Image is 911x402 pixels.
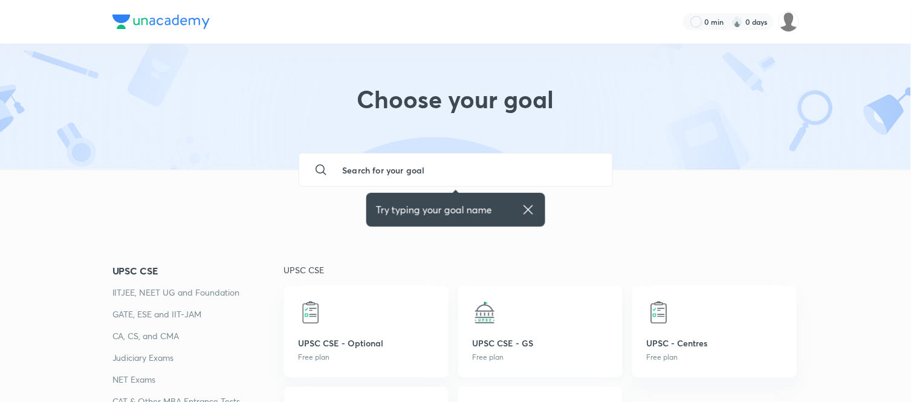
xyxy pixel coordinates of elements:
a: NET Exams [112,372,284,387]
div: Try typing your goal name [376,203,536,217]
p: UPSC CSE - Optional [299,337,434,349]
p: Free plan [299,352,434,363]
img: UPSC CSE - GS [473,300,497,325]
img: UPSC CSE - Optional [299,300,323,325]
img: Yuvraj M [779,11,799,32]
p: UPSC - Centres [647,337,782,349]
p: UPSC CSE [284,264,799,276]
h1: Choose your goal [357,85,554,128]
a: GATE, ESE and IIT-JAM [112,307,284,322]
a: IITJEE, NEET UG and Foundation [112,285,284,300]
a: UPSC CSE [112,264,284,278]
img: streak [731,16,744,28]
p: Free plan [473,352,608,363]
p: Free plan [647,352,782,363]
a: Judiciary Exams [112,351,284,365]
p: UPSC CSE - GS [473,337,608,349]
a: CA, CS, and CMA [112,329,284,343]
img: UPSC - Centres [647,300,671,325]
input: Search for your goal [333,154,603,186]
img: Company Logo [112,15,210,29]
